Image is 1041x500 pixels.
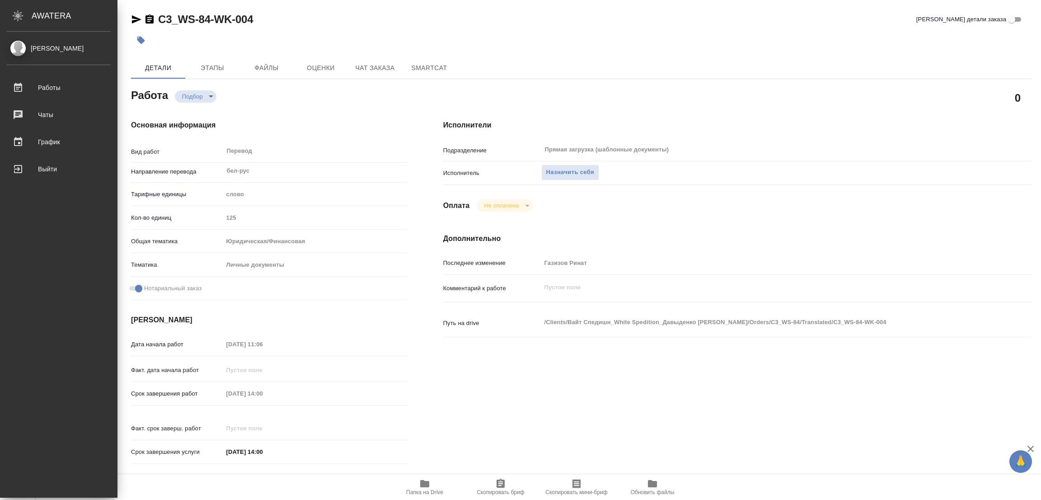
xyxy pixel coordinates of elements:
h4: [PERSON_NAME] [131,315,407,325]
p: Направление перевода [131,167,223,176]
button: Назначить себя [541,165,599,180]
span: Детали [136,62,180,74]
button: Скопировать ссылку [144,14,155,25]
input: Пустое поле [223,338,302,351]
button: Не оплачена [481,202,521,209]
p: Путь на drive [443,319,541,328]
h4: Основная информация [131,120,407,131]
p: Срок завершения услуги [131,448,223,457]
p: Вид работ [131,147,223,156]
button: Папка на Drive [387,475,463,500]
div: [PERSON_NAME] [7,43,111,53]
input: Пустое поле [541,256,982,269]
span: Скопировать бриф [477,489,524,495]
div: Работы [7,81,111,94]
p: Факт. срок заверш. работ [131,424,223,433]
span: Чат заказа [353,62,397,74]
div: Выйти [7,162,111,176]
a: Чаты [2,104,115,126]
button: Обновить файлы [614,475,690,500]
button: Скопировать ссылку для ЯМессенджера [131,14,142,25]
input: Пустое поле [223,363,302,377]
a: Работы [2,76,115,99]
p: Тарифные единицы [131,190,223,199]
p: Общая тематика [131,237,223,246]
h2: 0 [1015,90,1021,105]
span: Обновить файлы [631,489,675,495]
span: Оценки [299,62,342,74]
input: Пустое поле [223,422,302,435]
span: Папка на Drive [406,489,443,495]
span: [PERSON_NAME] детали заказа [916,15,1006,24]
button: 🙏 [1009,450,1032,473]
span: Файлы [245,62,288,74]
button: Скопировать бриф [463,475,539,500]
p: Дата начала работ [131,340,223,349]
div: Личные документы [223,257,407,273]
div: График [7,135,111,149]
div: AWATERA [32,7,117,25]
a: График [2,131,115,153]
input: ✎ Введи что-нибудь [223,445,302,458]
input: Пустое поле [223,211,407,224]
span: 🙏 [1013,452,1028,471]
textarea: /Clients/Вайт Спедишн_White Spedition_Давыденко [PERSON_NAME]/Orders/C3_WS-84/Translated/C3_WS-84... [541,315,982,330]
h4: Дополнительно [443,233,1031,244]
div: Юридическая/Финансовая [223,234,407,249]
span: Нотариальный заказ [144,284,202,293]
button: Добавить тэг [131,30,151,50]
button: Скопировать мини-бриф [539,475,614,500]
h2: Работа [131,86,168,103]
p: Срок завершения работ [131,389,223,398]
div: слово [223,187,407,202]
span: Назначить себя [546,167,594,178]
div: Подбор [477,199,532,212]
p: Кол-во единиц [131,213,223,222]
div: Чаты [7,108,111,122]
span: SmartCat [408,62,451,74]
p: Тематика [131,260,223,269]
span: Этапы [191,62,234,74]
p: Комментарий к работе [443,284,541,293]
h4: Оплата [443,200,470,211]
p: Исполнитель [443,169,541,178]
div: Подбор [175,90,216,103]
button: Подбор [179,93,206,100]
a: Выйти [2,158,115,180]
p: Факт. дата начала работ [131,366,223,375]
h4: Исполнители [443,120,1031,131]
p: Подразделение [443,146,541,155]
span: Скопировать мини-бриф [545,489,607,495]
input: Пустое поле [223,387,302,400]
a: C3_WS-84-WK-004 [158,13,253,25]
p: Последнее изменение [443,259,541,268]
